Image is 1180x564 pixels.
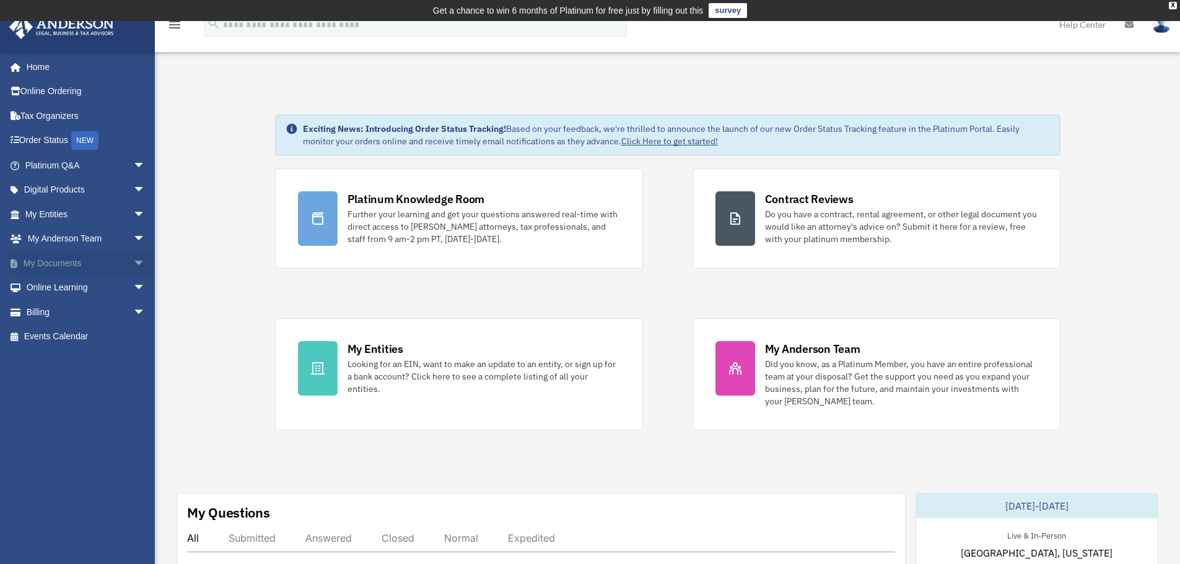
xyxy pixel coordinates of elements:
[9,79,164,104] a: Online Ordering
[621,136,718,147] a: Click Here to get started!
[765,191,854,207] div: Contract Reviews
[693,168,1060,269] a: Contract Reviews Do you have a contract, rental agreement, or other legal document you would like...
[765,358,1038,407] div: Did you know, as a Platinum Member, you have an entire professional team at your disposal? Get th...
[9,324,164,349] a: Events Calendar
[444,532,478,544] div: Normal
[961,545,1112,560] span: [GEOGRAPHIC_DATA], [US_STATE]
[9,103,164,128] a: Tax Organizers
[9,128,164,154] a: Order StatusNEW
[133,178,158,203] span: arrow_drop_down
[765,208,1038,245] div: Do you have a contract, rental agreement, or other legal document you would like an attorney's ad...
[303,123,506,134] strong: Exciting News: Introducing Order Status Tracking!
[347,191,485,207] div: Platinum Knowledge Room
[347,341,403,357] div: My Entities
[1152,15,1171,33] img: User Pic
[9,178,164,202] a: Digital Productsarrow_drop_down
[1169,2,1177,9] div: close
[508,532,555,544] div: Expedited
[305,532,352,544] div: Answered
[167,22,182,32] a: menu
[275,168,643,269] a: Platinum Knowledge Room Further your learning and get your questions answered real-time with dire...
[693,318,1060,430] a: My Anderson Team Did you know, as a Platinum Member, you have an entire professional team at your...
[765,341,860,357] div: My Anderson Team
[916,493,1158,518] div: [DATE]-[DATE]
[997,528,1076,541] div: Live & In-Person
[275,318,643,430] a: My Entities Looking for an EIN, want to make an update to an entity, or sign up for a bank accoun...
[433,3,704,18] div: Get a chance to win 6 months of Platinum for free just by filling out this
[133,202,158,227] span: arrow_drop_down
[167,17,182,32] i: menu
[347,208,620,245] div: Further your learning and get your questions answered real-time with direct access to [PERSON_NAM...
[303,123,1050,147] div: Based on your feedback, we're thrilled to announce the launch of our new Order Status Tracking fe...
[133,251,158,276] span: arrow_drop_down
[9,251,164,275] a: My Documentsarrow_drop_down
[229,532,276,544] div: Submitted
[9,202,164,227] a: My Entitiesarrow_drop_down
[207,17,221,30] i: search
[382,532,414,544] div: Closed
[709,3,747,18] a: survey
[133,153,158,178] span: arrow_drop_down
[187,532,199,544] div: All
[133,300,158,325] span: arrow_drop_down
[9,153,164,178] a: Platinum Q&Aarrow_drop_down
[6,15,118,39] img: Anderson Advisors Platinum Portal
[347,358,620,395] div: Looking for an EIN, want to make an update to an entity, or sign up for a bank account? Click her...
[133,227,158,252] span: arrow_drop_down
[71,131,98,150] div: NEW
[9,275,164,300] a: Online Learningarrow_drop_down
[9,54,158,79] a: Home
[187,503,270,522] div: My Questions
[9,300,164,324] a: Billingarrow_drop_down
[133,275,158,301] span: arrow_drop_down
[9,227,164,251] a: My Anderson Teamarrow_drop_down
